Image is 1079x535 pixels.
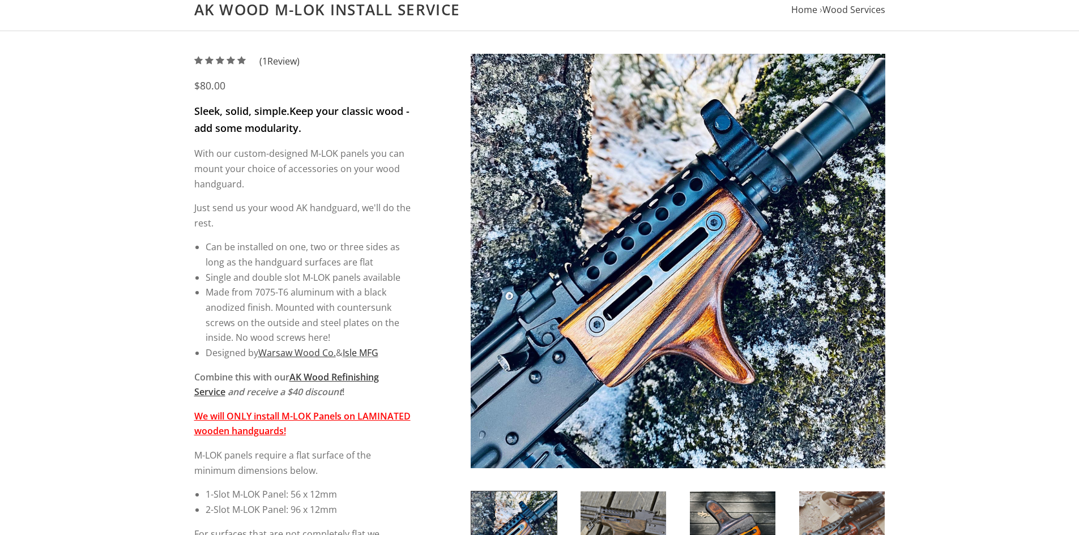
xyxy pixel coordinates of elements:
img: AK Wood M-LOK Install Service [471,54,885,468]
li: › [820,2,885,18]
li: Made from 7075-T6 aluminum with a black anodized finish. Mounted with countersunk screws on the o... [206,285,411,345]
li: Can be installed on one, two or three sides as long as the handguard surfaces are flat [206,239,411,269]
em: and receive a $40 discount [228,386,342,398]
p: With our custom-designed M-LOK panels you can mount your choice of accessories on your wood handg... [194,146,411,191]
li: Designed by & [206,345,411,361]
li: 1-Slot M-LOK Panel: 56 x 12mm [206,487,411,502]
a: Isle MFG [343,346,378,359]
strong: Combine this with our ! [194,371,379,399]
span: 1 [262,55,267,67]
span: $80.00 [194,79,225,92]
p: M-LOK panels require a flat surface of the minimum dimensions below. [194,448,411,478]
li: 2-Slot M-LOK Panel: 96 x 12mm [206,502,411,517]
a: Wood Services [822,3,885,16]
li: Single and double slot M-LOK panels available [206,270,411,285]
a: Home [791,3,817,16]
strong: We will ONLY install M-LOK Panels on LAMINATED wooden handguards! [194,410,411,438]
span: ( Review) [259,54,300,69]
h1: AK Wood M-LOK Install Service [194,1,885,19]
p: Just send us your wood AK handguard, we'll do the rest. [194,200,411,230]
strong: Keep your classic wood - add some modularity. [194,104,410,135]
strong: Sleek, solid, simple. [194,104,289,118]
a: Warsaw Wood Co. [258,346,336,359]
a: (1Review) [194,55,300,67]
